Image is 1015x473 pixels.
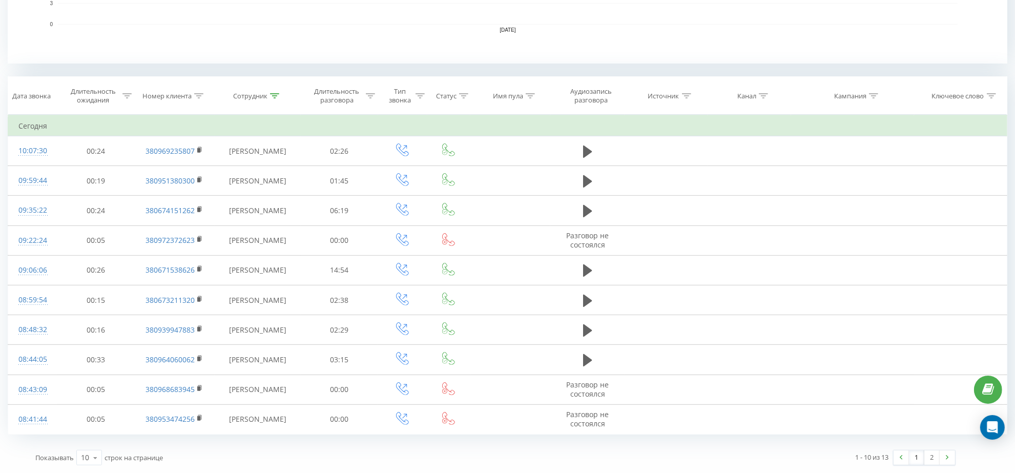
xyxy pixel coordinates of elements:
[50,22,53,27] text: 0
[310,87,363,105] div: Длительность разговора
[18,290,47,310] div: 08:59:54
[301,315,378,345] td: 02:29
[18,141,47,161] div: 10:07:30
[301,166,378,196] td: 01:45
[18,231,47,251] div: 09:22:24
[566,380,609,399] span: Разговор не состоялся
[980,415,1005,440] div: Open Intercom Messenger
[18,171,47,191] div: 09:59:44
[57,225,134,255] td: 00:05
[737,92,756,100] div: Канал
[146,325,195,335] a: 380939947883
[215,136,301,166] td: [PERSON_NAME]
[57,315,134,345] td: 00:16
[301,345,378,375] td: 03:15
[146,176,195,186] a: 380951380300
[215,315,301,345] td: [PERSON_NAME]
[301,404,378,434] td: 00:00
[146,355,195,364] a: 380964060062
[215,375,301,404] td: [PERSON_NAME]
[301,285,378,315] td: 02:38
[932,92,984,100] div: Ключевое слово
[50,1,53,6] text: 3
[18,409,47,429] div: 08:41:44
[566,409,609,428] span: Разговор не состоялся
[18,260,47,280] div: 09:06:06
[834,92,866,100] div: Кампания
[57,345,134,375] td: 00:33
[35,453,74,462] span: Показывать
[146,414,195,424] a: 380953474256
[215,166,301,196] td: [PERSON_NAME]
[57,136,134,166] td: 00:24
[57,166,134,196] td: 00:19
[18,380,47,400] div: 08:43:09
[18,320,47,340] div: 08:48:32
[566,231,609,250] span: Разговор не состоялся
[57,375,134,404] td: 00:05
[436,92,457,100] div: Статус
[233,92,267,100] div: Сотрудник
[855,452,888,462] div: 1 - 10 из 13
[12,92,51,100] div: Дата звонка
[301,196,378,225] td: 06:19
[146,265,195,275] a: 380671538626
[215,404,301,434] td: [PERSON_NAME]
[215,225,301,255] td: [PERSON_NAME]
[924,450,940,465] a: 2
[146,384,195,394] a: 380968683945
[146,235,195,245] a: 380972372623
[301,136,378,166] td: 02:26
[146,295,195,305] a: 380673211320
[8,116,1007,136] td: Сегодня
[648,92,679,100] div: Источник
[215,285,301,315] td: [PERSON_NAME]
[18,349,47,369] div: 08:44:05
[57,285,134,315] td: 00:15
[105,453,163,462] span: строк на странице
[560,87,622,105] div: Аудиозапись разговора
[215,345,301,375] td: [PERSON_NAME]
[301,375,378,404] td: 00:00
[909,450,924,465] a: 1
[18,200,47,220] div: 09:35:22
[81,453,89,463] div: 10
[142,92,192,100] div: Номер клиента
[57,196,134,225] td: 00:24
[301,225,378,255] td: 00:00
[493,92,523,100] div: Имя пула
[57,255,134,285] td: 00:26
[215,196,301,225] td: [PERSON_NAME]
[387,87,412,105] div: Тип звонка
[67,87,120,105] div: Длительность ожидания
[215,255,301,285] td: [PERSON_NAME]
[500,28,516,33] text: [DATE]
[301,255,378,285] td: 14:54
[146,146,195,156] a: 380969235807
[146,205,195,215] a: 380674151262
[57,404,134,434] td: 00:05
